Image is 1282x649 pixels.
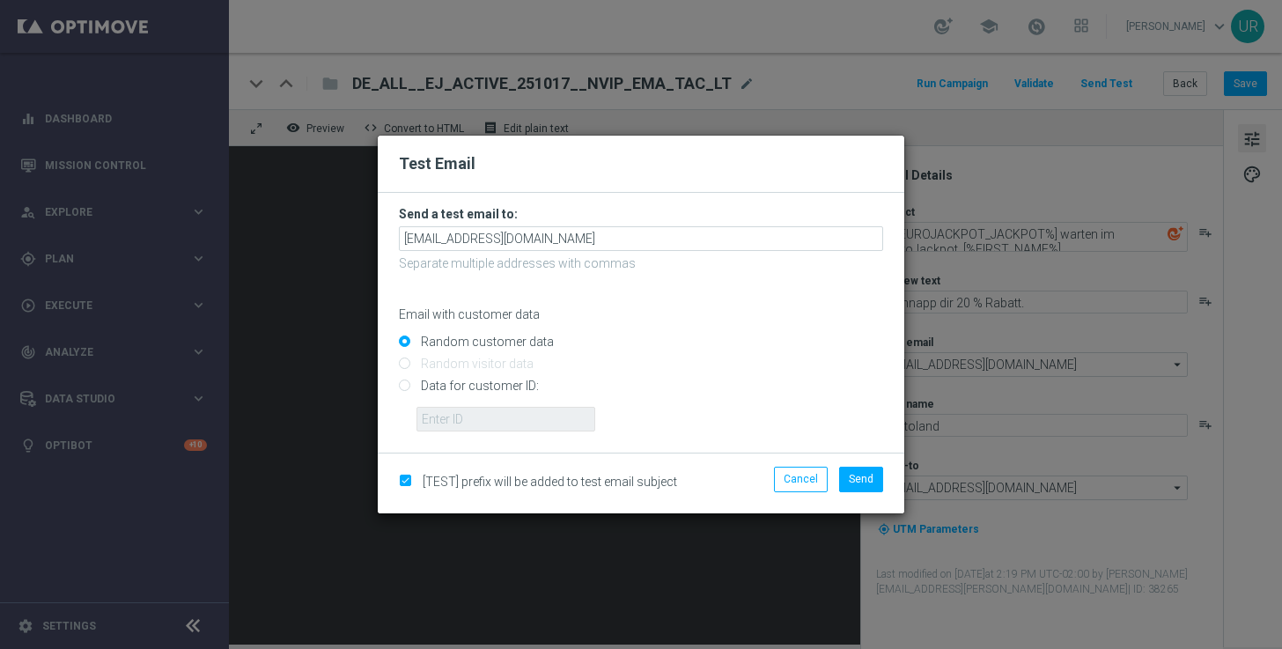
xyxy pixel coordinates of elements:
[399,206,883,222] h3: Send a test email to:
[423,475,677,489] span: [TEST] prefix will be added to test email subject
[416,334,554,350] label: Random customer data
[839,467,883,491] button: Send
[849,473,873,485] span: Send
[774,467,828,491] button: Cancel
[416,407,595,431] input: Enter ID
[399,255,883,271] p: Separate multiple addresses with commas
[399,306,883,322] p: Email with customer data
[399,153,883,174] h2: Test Email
